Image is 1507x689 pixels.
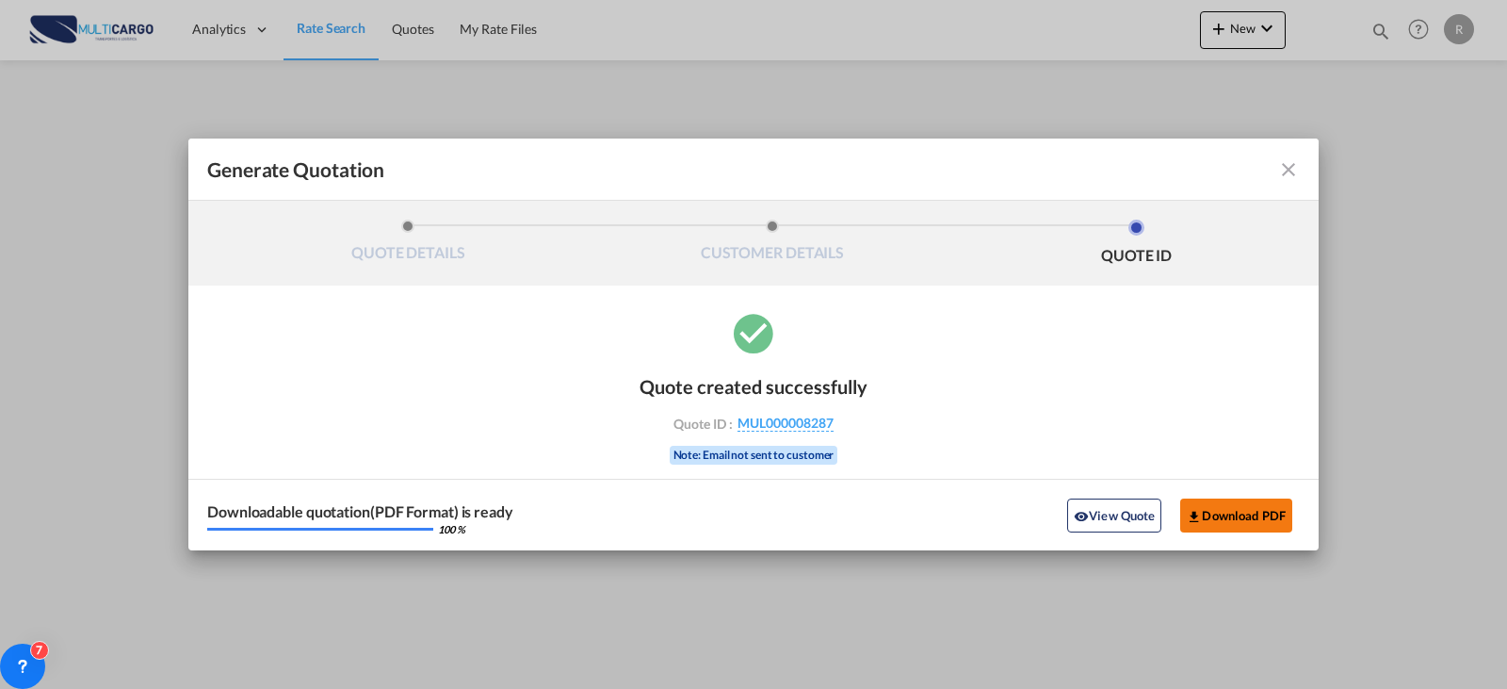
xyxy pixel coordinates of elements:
[1074,509,1089,524] md-icon: icon-eye
[438,524,465,534] div: 100 %
[207,157,384,182] span: Generate Quotation
[1180,499,1292,533] button: Download PDF
[591,220,955,271] li: CUSTOMER DETAILS
[670,446,838,465] div: Note: Email not sent to customer
[730,309,777,356] md-icon: icon-checkbox-marked-circle
[1187,509,1202,524] md-icon: icon-download
[737,415,834,432] span: MUL000008287
[226,220,591,271] li: QUOTE DETAILS
[644,415,863,432] div: Quote ID :
[640,375,867,398] div: Quote created successfully
[188,139,1319,550] md-dialog: Generate QuotationQUOTE ...
[207,504,513,519] div: Downloadable quotation(PDF Format) is ready
[1277,158,1300,181] md-icon: icon-close fg-AAA8AD cursor m-0
[1067,499,1161,533] button: icon-eyeView Quote
[954,220,1319,271] li: QUOTE ID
